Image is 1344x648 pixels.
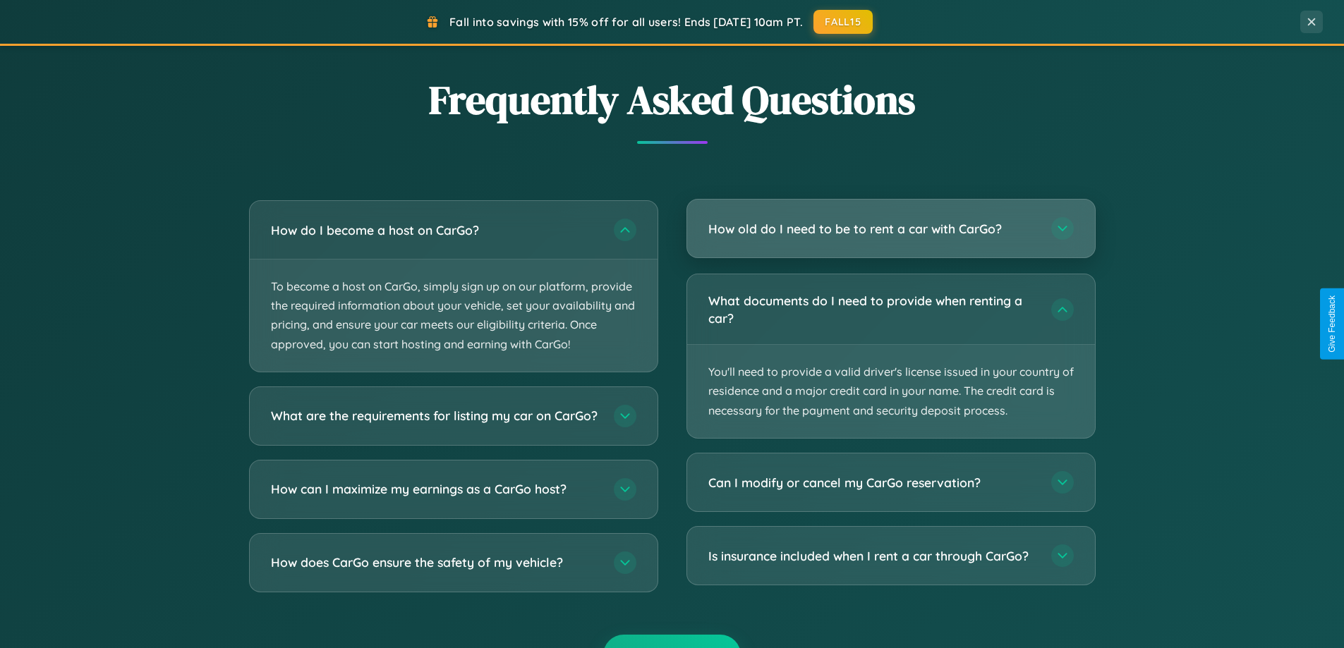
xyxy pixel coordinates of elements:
p: You'll need to provide a valid driver's license issued in your country of residence and a major c... [687,345,1095,438]
div: Give Feedback [1327,295,1337,353]
h3: How do I become a host on CarGo? [271,221,600,239]
h3: Is insurance included when I rent a car through CarGo? [708,547,1037,565]
h3: Can I modify or cancel my CarGo reservation? [708,474,1037,491]
h3: What documents do I need to provide when renting a car? [708,292,1037,326]
h3: How can I maximize my earnings as a CarGo host? [271,480,600,498]
h3: How old do I need to be to rent a car with CarGo? [708,220,1037,238]
p: To become a host on CarGo, simply sign up on our platform, provide the required information about... [250,259,658,372]
h3: What are the requirements for listing my car on CarGo? [271,407,600,424]
button: FALL15 [813,10,873,34]
h3: How does CarGo ensure the safety of my vehicle? [271,554,600,571]
h2: Frequently Asked Questions [249,73,1096,127]
span: Fall into savings with 15% off for all users! Ends [DATE] 10am PT. [449,15,803,29]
